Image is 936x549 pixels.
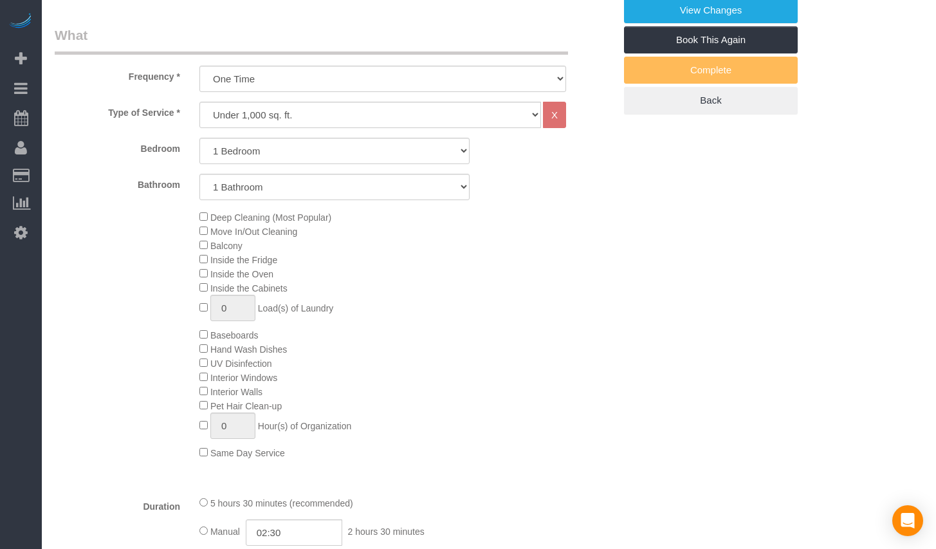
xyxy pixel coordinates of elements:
span: 2 hours 30 minutes [348,526,425,537]
legend: What [55,26,568,55]
span: Baseboards [210,330,259,340]
span: Inside the Cabinets [210,283,288,293]
span: 5 hours 30 minutes (recommended) [210,498,353,508]
img: Automaid Logo [8,13,33,31]
label: Bathroom [45,174,190,191]
a: Back [624,87,798,114]
span: Same Day Service [210,448,285,458]
span: UV Disinfection [210,358,272,369]
label: Frequency * [45,66,190,83]
span: Balcony [210,241,243,251]
a: Book This Again [624,26,798,53]
span: Hour(s) of Organization [258,421,352,431]
span: Move In/Out Cleaning [210,227,297,237]
span: Load(s) of Laundry [258,303,334,313]
span: Hand Wash Dishes [210,344,287,355]
span: Deep Cleaning (Most Popular) [210,212,331,223]
span: Inside the Oven [210,269,273,279]
span: Manual [210,526,240,537]
span: Interior Windows [210,373,277,383]
span: Interior Walls [210,387,262,397]
span: Inside the Fridge [210,255,277,265]
label: Type of Service * [45,102,190,119]
span: Pet Hair Clean-up [210,401,282,411]
label: Bedroom [45,138,190,155]
label: Duration [45,496,190,513]
div: Open Intercom Messenger [892,505,923,536]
